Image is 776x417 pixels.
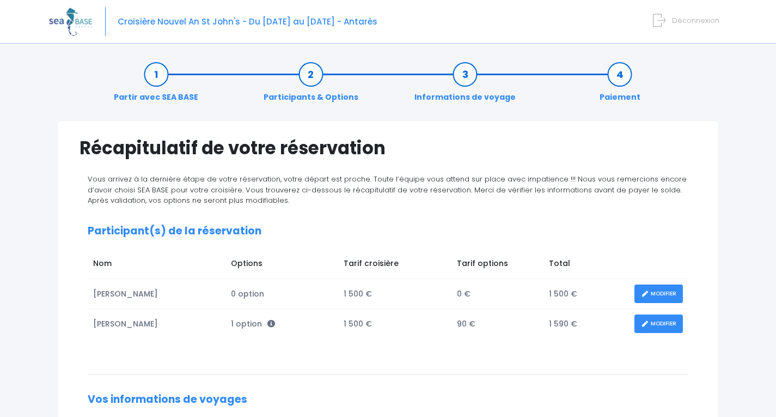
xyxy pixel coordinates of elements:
td: Tarif options [451,252,543,279]
td: Total [543,252,629,279]
a: Informations de voyage [409,69,521,103]
td: 90 € [451,309,543,339]
a: MODIFIER [634,285,683,304]
a: MODIFIER [634,315,683,334]
td: Options [226,252,339,279]
td: 1 500 € [543,279,629,309]
td: [PERSON_NAME] [88,279,226,309]
span: <p style='text-align:left; padding : 10px; padding-bottom:0; margin-bottom:10px'> - Pack matériel... [267,318,275,329]
span: Croisière Nouvel An St John's - Du [DATE] au [DATE] - Antarès [118,16,377,27]
td: Tarif croisière [338,252,451,279]
a: Participants & Options [258,69,364,103]
a: Paiement [594,69,646,103]
td: [PERSON_NAME] [88,309,226,339]
span: Vous arrivez à la dernière étape de votre réservation, votre départ est proche. Toute l’équipe vo... [88,174,687,206]
span: 1 option [231,318,275,329]
td: 0 € [451,279,543,309]
span: Déconnexion [672,15,719,26]
td: 1 590 € [543,309,629,339]
h2: Vos informations de voyages [88,394,688,406]
h1: Récapitulatif de votre réservation [80,137,696,159]
a: Partir avec SEA BASE [108,69,204,103]
td: Nom [88,252,226,279]
td: 1 500 € [338,309,451,339]
h2: Participant(s) de la réservation [88,225,688,238]
span: 0 option [231,288,264,299]
td: 1 500 € [338,279,451,309]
